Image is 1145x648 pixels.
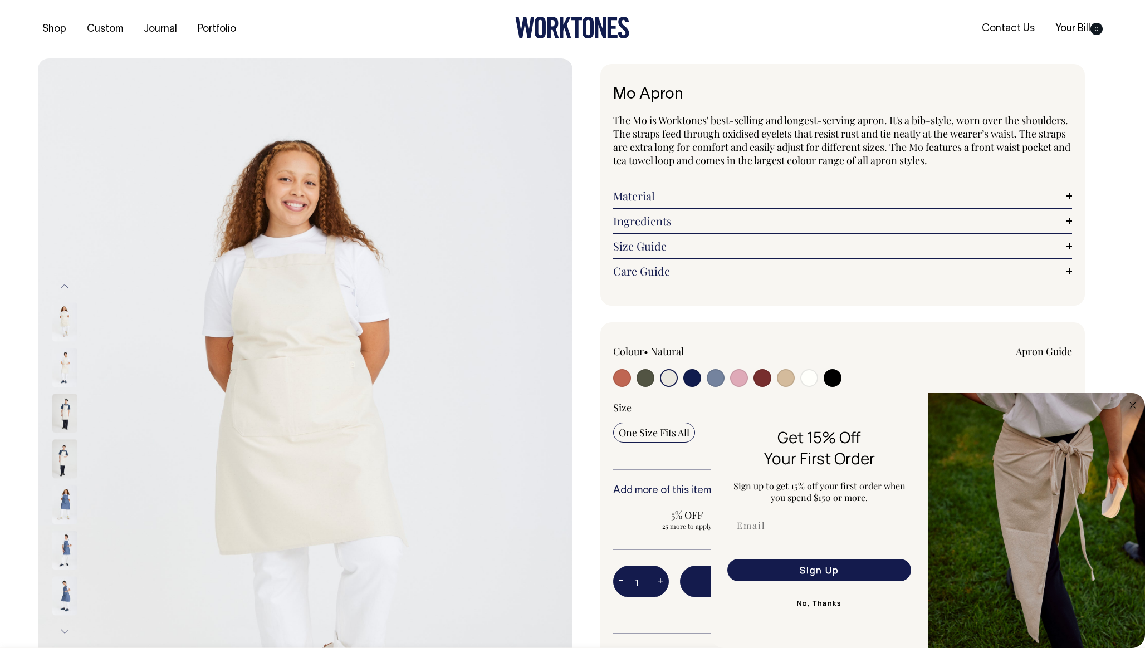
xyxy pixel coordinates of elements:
[613,239,1072,253] a: Size Guide
[613,571,629,593] button: -
[644,345,648,358] span: •
[1051,19,1107,38] a: Your Bill0
[56,618,73,644] button: Next
[727,514,911,537] input: Email
[725,592,913,615] button: No, Thanks
[1126,399,1139,412] button: Close dialog
[711,393,1145,648] div: FLYOUT Form
[52,531,77,570] img: blue/grey
[613,214,1072,228] a: Ingredients
[613,189,1072,203] a: Material
[193,20,241,38] a: Portfolio
[1016,345,1072,358] a: Apron Guide
[680,566,1072,597] button: Add to bill —AUD42.00
[1090,23,1103,35] span: 0
[613,505,761,534] input: 5% OFF 25 more to apply
[613,423,695,443] input: One Size Fits All
[680,604,1072,617] span: Spend AUD350 more to get FREE SHIPPING
[52,394,77,433] img: natural
[619,426,689,439] span: One Size Fits All
[619,508,755,522] span: 5% OFF
[613,264,1072,278] a: Care Guide
[52,348,77,387] img: natural
[613,485,1072,497] h6: Add more of this item or any of our other to save
[52,576,77,615] img: blue/grey
[977,19,1039,38] a: Contact Us
[52,439,77,478] img: natural
[928,393,1145,648] img: 5e34ad8f-4f05-4173-92a8-ea475ee49ac9.jpeg
[764,448,875,469] span: Your First Order
[52,302,77,341] img: natural
[613,114,1070,167] span: The Mo is Worktones' best-selling and longest-serving apron. It's a bib-style, worn over the shou...
[613,401,1072,414] div: Size
[733,480,906,503] span: Sign up to get 15% off your first order when you spend $150 or more.
[82,20,128,38] a: Custom
[613,86,1072,104] h1: Mo Apron
[652,571,669,593] button: +
[727,559,911,581] button: Sign Up
[52,485,77,524] img: blue/grey
[613,345,797,358] div: Colour
[650,345,684,358] label: Natural
[38,20,71,38] a: Shop
[777,426,861,448] span: Get 15% Off
[619,522,755,531] span: 25 more to apply
[139,20,182,38] a: Journal
[56,274,73,300] button: Previous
